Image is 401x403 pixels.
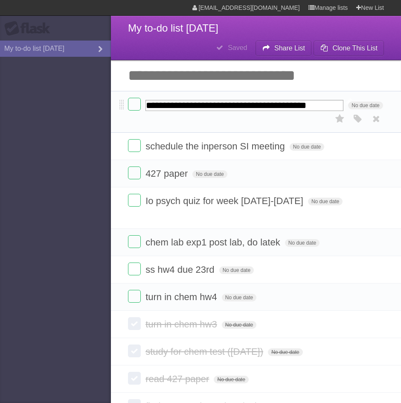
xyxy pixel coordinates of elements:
span: schedule the inperson SI meeting [145,141,287,152]
span: Io psych quiz for week [DATE]-[DATE] [145,196,305,206]
label: Done [128,139,141,152]
span: No due date [290,143,324,151]
label: Done [128,166,141,179]
span: 427 paper [145,168,190,179]
span: No due date [222,294,256,301]
label: Done [128,290,141,303]
b: Share List [274,44,305,52]
label: Done [128,98,141,111]
span: No due date [214,376,248,383]
label: Done [128,345,141,357]
span: No due date [268,348,302,356]
span: chem lab exp1 post lab, do latek [145,237,282,248]
span: No due date [348,102,383,109]
button: Clone This List [314,41,384,56]
button: Share List [256,41,312,56]
span: turn in chem hw3 [145,319,219,330]
span: study for chem test ([DATE]) [145,346,265,357]
label: Done [128,317,141,330]
span: My to-do list [DATE] [128,22,218,34]
label: Done [128,372,141,385]
b: Saved [228,44,247,51]
span: No due date [308,198,343,205]
div: Flask [4,21,55,36]
span: No due date [222,321,256,329]
span: read 427 paper [145,374,211,384]
label: Done [128,235,141,248]
label: Star task [332,112,348,126]
span: No due date [285,239,320,247]
b: Clone This List [332,44,378,52]
span: turn in chem hw4 [145,292,219,302]
span: ss hw4 due 23rd [145,264,216,275]
label: Done [128,263,141,275]
span: No due date [192,170,227,178]
label: Done [128,194,141,207]
span: No due date [219,266,254,274]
